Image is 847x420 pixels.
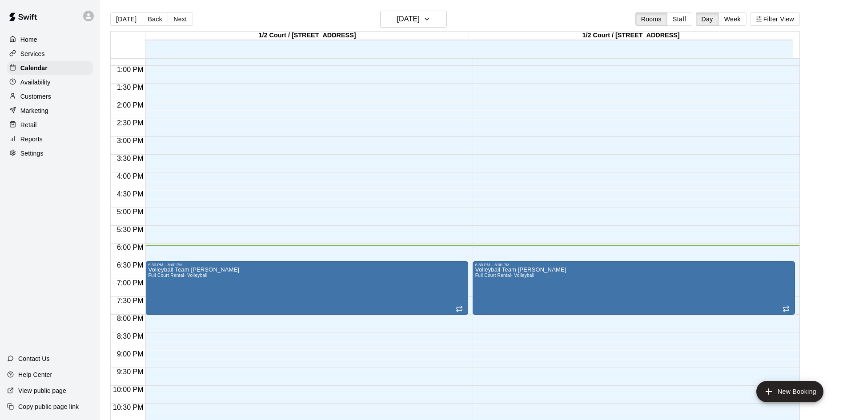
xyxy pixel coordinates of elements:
p: Customers [20,92,51,101]
span: 8:00 PM [115,315,146,322]
button: Week [719,12,747,26]
button: [DATE] [380,11,447,28]
span: 1:00 PM [115,66,146,73]
button: Filter View [750,12,800,26]
a: Home [7,33,93,46]
button: Back [142,12,168,26]
span: 3:30 PM [115,155,146,162]
span: 6:00 PM [115,244,146,251]
span: 7:30 PM [115,297,146,304]
div: 1/2 Court / [STREET_ADDRESS] [469,32,793,40]
div: 6:30 PM – 8:00 PM [148,263,465,267]
span: 10:30 PM [111,404,145,411]
p: Marketing [20,106,48,115]
span: Full Court Rental- Volleyball [475,273,534,278]
p: Retail [20,120,37,129]
div: 6:30 PM – 8:00 PM [475,263,792,267]
h6: [DATE] [397,13,420,25]
span: 9:30 PM [115,368,146,376]
button: Day [696,12,719,26]
a: Calendar [7,61,93,75]
span: Full Court Rental- Volleyball [148,273,207,278]
p: Contact Us [18,354,50,363]
span: Recurring event [456,305,463,312]
span: 3:00 PM [115,137,146,144]
span: Recurring event [783,305,790,312]
button: Staff [667,12,692,26]
p: Availability [20,78,51,87]
button: Rooms [635,12,667,26]
p: Services [20,49,45,58]
div: 6:30 PM – 8:00 PM: Volleyball Team Mindy [473,261,795,315]
p: Reports [20,135,43,144]
a: Reports [7,132,93,146]
span: 10:00 PM [111,386,145,393]
span: 2:00 PM [115,101,146,109]
p: Calendar [20,64,48,72]
span: 6:30 PM [115,261,146,269]
span: 9:00 PM [115,350,146,358]
button: [DATE] [110,12,142,26]
p: Home [20,35,37,44]
span: 7:00 PM [115,279,146,287]
a: Availability [7,76,93,89]
a: Settings [7,147,93,160]
a: Services [7,47,93,60]
p: Help Center [18,370,52,379]
button: add [756,381,823,402]
p: View public page [18,386,66,395]
a: Retail [7,118,93,132]
div: 6:30 PM – 8:00 PM: Volleyball Team Mindy [145,261,468,315]
span: 1:30 PM [115,84,146,91]
p: Copy public page link [18,402,79,411]
span: 5:30 PM [115,226,146,233]
span: 8:30 PM [115,332,146,340]
span: 4:30 PM [115,190,146,198]
span: 4:00 PM [115,172,146,180]
span: 2:30 PM [115,119,146,127]
button: Next [168,12,193,26]
span: 5:00 PM [115,208,146,216]
div: 1/2 Court / [STREET_ADDRESS] [145,32,469,40]
a: Customers [7,90,93,103]
a: Marketing [7,104,93,117]
p: Settings [20,149,44,158]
